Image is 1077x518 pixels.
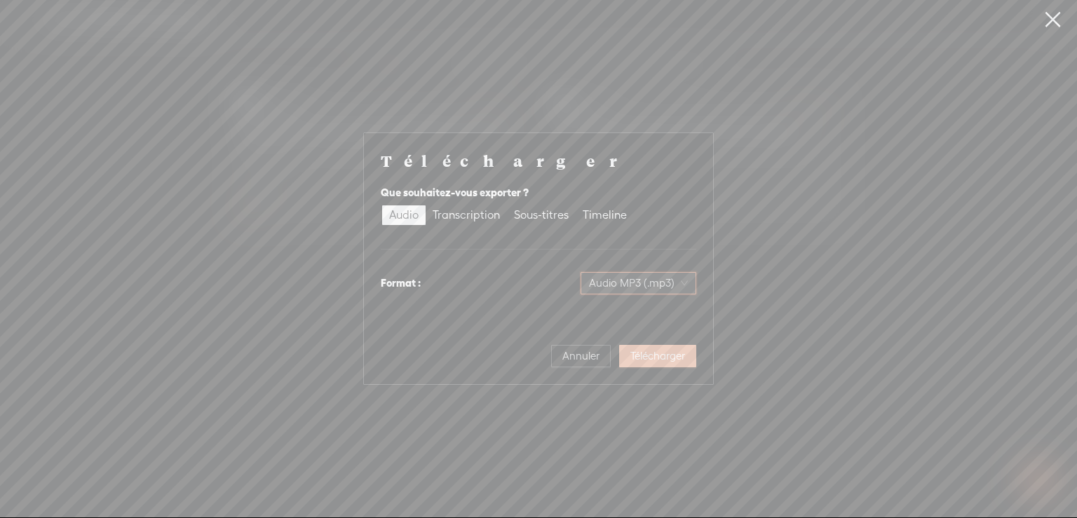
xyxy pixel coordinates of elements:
span: Audio MP3 (.mp3) [589,273,688,294]
div: Audio [389,205,419,225]
div: Transcription [433,205,500,225]
div: Timeline [583,205,627,225]
span: Annuler [562,349,600,363]
span: Télécharger [630,349,685,363]
div: Format : [381,275,421,292]
div: Sous-titres [514,205,569,225]
div: Que souhaitez-vous exporter ? [381,184,696,201]
button: Annuler [551,345,611,367]
h4: Télécharger [381,150,696,171]
button: Télécharger [619,345,696,367]
div: segmented control [381,204,635,226]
